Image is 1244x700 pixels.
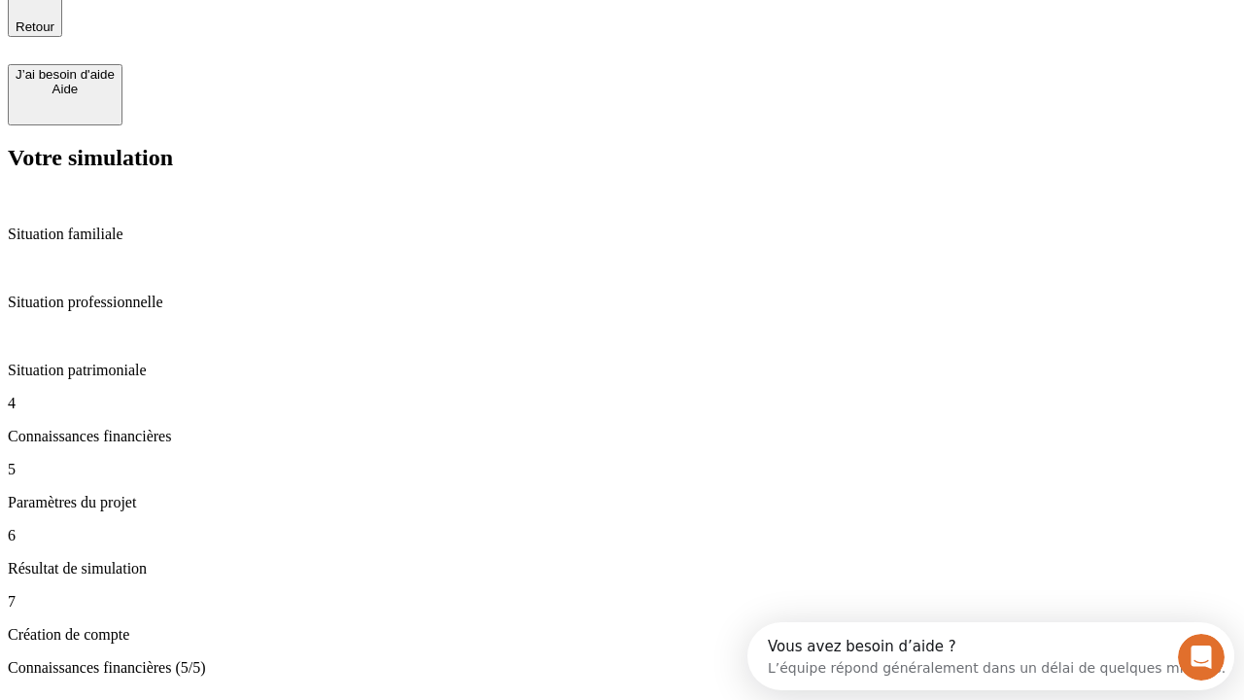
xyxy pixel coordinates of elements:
span: Retour [16,19,54,34]
div: J’ai besoin d'aide [16,67,115,82]
p: 6 [8,527,1236,544]
div: Ouvrir le Messenger Intercom [8,8,536,61]
p: 4 [8,395,1236,412]
p: Paramètres du projet [8,494,1236,511]
p: Situation professionnelle [8,294,1236,311]
p: 5 [8,461,1236,478]
div: Vous avez besoin d’aide ? [20,17,478,32]
h2: Votre simulation [8,145,1236,171]
p: Connaissances financières (5/5) [8,659,1236,677]
p: Situation familiale [8,226,1236,243]
button: J’ai besoin d'aideAide [8,64,122,125]
iframe: Intercom live chat discovery launcher [747,622,1234,690]
div: Aide [16,82,115,96]
div: L’équipe répond généralement dans un délai de quelques minutes. [20,32,478,52]
p: Résultat de simulation [8,560,1236,577]
p: 7 [8,593,1236,611]
p: Situation patrimoniale [8,362,1236,379]
p: Création de compte [8,626,1236,644]
p: Connaissances financières [8,428,1236,445]
iframe: Intercom live chat [1178,634,1225,681]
